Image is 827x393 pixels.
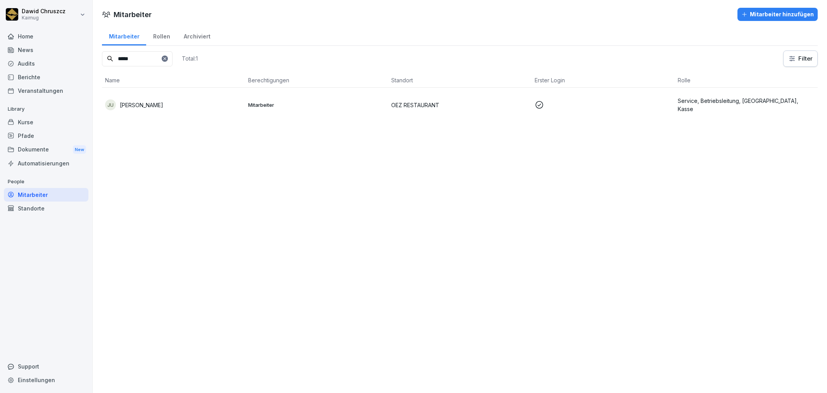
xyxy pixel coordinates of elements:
a: Veranstaltungen [4,84,88,97]
a: Home [4,30,88,43]
a: Automatisierungen [4,157,88,170]
div: New [73,145,86,154]
a: News [4,43,88,57]
div: Dokumente [4,143,88,157]
div: JU [105,99,116,110]
h1: Mitarbeiter [114,9,152,20]
button: Mitarbeiter hinzufügen [737,8,818,21]
a: Kurse [4,115,88,129]
p: Service, Betriebsleitung, [GEOGRAPHIC_DATA], Kasse [678,97,815,113]
th: Name [102,73,245,88]
a: Mitarbeiter [4,188,88,202]
a: Mitarbeiter [102,26,146,45]
div: Filter [788,55,813,63]
th: Rolle [675,73,818,88]
a: Archiviert [177,26,217,45]
a: Standorte [4,202,88,215]
a: Pfade [4,129,88,143]
a: Audits [4,57,88,70]
a: DokumenteNew [4,143,88,157]
div: Mitarbeiter hinzufügen [741,10,814,19]
th: Berechtigungen [245,73,388,88]
p: Library [4,103,88,115]
a: Rollen [146,26,177,45]
th: Standort [388,73,531,88]
p: Mitarbeiter [248,101,385,108]
a: Einstellungen [4,373,88,387]
p: Total: 1 [182,55,198,62]
button: Filter [784,51,817,66]
a: Berichte [4,70,88,84]
p: People [4,176,88,188]
div: Support [4,360,88,373]
p: Dawid Chruszcz [22,8,66,15]
th: Erster Login [532,73,675,88]
p: OEZ RESTAURANT [391,101,528,109]
p: [PERSON_NAME] [120,101,163,109]
p: Kaimug [22,15,66,21]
